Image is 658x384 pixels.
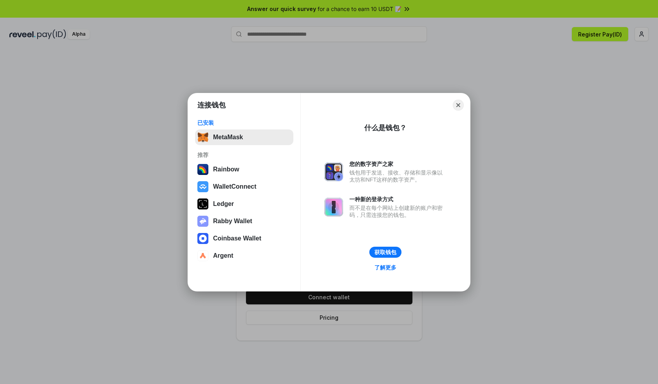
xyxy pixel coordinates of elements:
[197,151,291,158] div: 推荐
[197,119,291,126] div: 已安装
[197,132,208,143] img: svg+xml,%3Csvg%20fill%3D%22none%22%20height%3D%2233%22%20viewBox%3D%220%200%2035%2033%22%20width%...
[195,129,293,145] button: MetaMask
[197,250,208,261] img: svg+xml,%3Csvg%20width%3D%2228%22%20height%3D%2228%22%20viewBox%3D%220%200%2028%2028%22%20fill%3D...
[374,264,396,271] div: 了解更多
[197,233,208,244] img: svg+xml,%3Csvg%20width%3D%2228%22%20height%3D%2228%22%20viewBox%3D%220%200%2028%2028%22%20fill%3D...
[195,213,293,229] button: Rabby Wallet
[197,198,208,209] img: svg+xml,%3Csvg%20xmlns%3D%22http%3A%2F%2Fwww.w3.org%2F2000%2Fsvg%22%20width%3D%2228%22%20height%3...
[195,162,293,177] button: Rainbow
[453,100,464,111] button: Close
[324,198,343,217] img: svg+xml,%3Csvg%20xmlns%3D%22http%3A%2F%2Fwww.w3.org%2F2000%2Fsvg%22%20fill%3D%22none%22%20viewBox...
[213,183,257,190] div: WalletConnect
[197,216,208,227] img: svg+xml,%3Csvg%20xmlns%3D%22http%3A%2F%2Fwww.w3.org%2F2000%2Fsvg%22%20fill%3D%22none%22%20viewBox...
[195,179,293,195] button: WalletConnect
[197,100,226,110] h1: 连接钱包
[213,200,234,207] div: Ledger
[213,166,239,173] div: Rainbow
[364,123,407,133] div: 什么是钱包？
[213,252,233,259] div: Argent
[197,164,208,175] img: svg+xml,%3Csvg%20width%3D%22120%22%20height%3D%22120%22%20viewBox%3D%220%200%20120%20120%22%20fil...
[349,160,446,167] div: 您的数字资产之家
[369,247,401,258] button: 获取钱包
[213,134,243,141] div: MetaMask
[349,204,446,218] div: 而不是在每个网站上创建新的账户和密码，只需连接您的钱包。
[374,249,396,256] div: 获取钱包
[349,196,446,203] div: 一种新的登录方式
[195,248,293,264] button: Argent
[370,262,401,273] a: 了解更多
[197,181,208,192] img: svg+xml,%3Csvg%20width%3D%2228%22%20height%3D%2228%22%20viewBox%3D%220%200%2028%2028%22%20fill%3D...
[324,162,343,181] img: svg+xml,%3Csvg%20xmlns%3D%22http%3A%2F%2Fwww.w3.org%2F2000%2Fsvg%22%20fill%3D%22none%22%20viewBox...
[213,218,252,225] div: Rabby Wallet
[213,235,261,242] div: Coinbase Wallet
[195,196,293,212] button: Ledger
[349,169,446,183] div: 钱包用于发送、接收、存储和显示像以太坊和NFT这样的数字资产。
[195,231,293,246] button: Coinbase Wallet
